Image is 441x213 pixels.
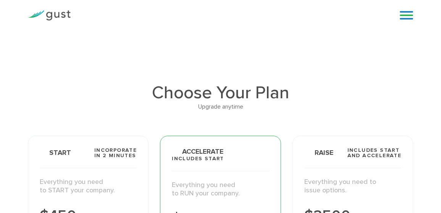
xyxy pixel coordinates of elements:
p: Everything you need to RUN your company. [172,181,269,198]
h1: Choose Your Plan [28,84,414,102]
p: Everything you need to issue options. [304,178,401,195]
span: Raise [304,149,333,157]
span: Includes START [172,156,224,161]
p: Everything you need to START your company. [40,178,137,195]
div: Upgrade anytime [28,102,414,112]
span: Incorporate in 2 Minutes [94,148,137,158]
span: Accelerate [172,148,223,155]
span: Start [40,149,71,157]
img: Gust Logo [28,10,71,21]
span: Includes START and ACCELERATE [347,148,402,158]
